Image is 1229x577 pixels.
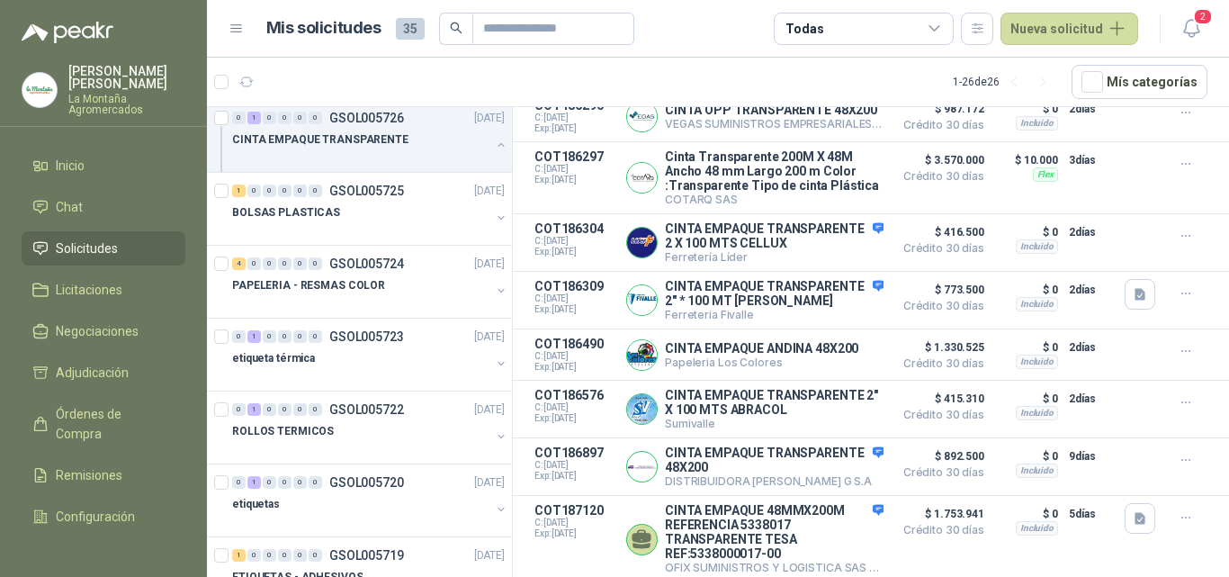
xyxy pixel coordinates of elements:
[232,277,385,294] p: PAPELERIA - RESMAS COLOR
[534,293,615,304] span: C: [DATE]
[232,496,280,513] p: etiquetas
[309,549,322,562] div: 0
[894,358,984,369] span: Crédito 30 días
[627,452,657,482] img: Company Logo
[329,112,404,124] p: GSOL005726
[56,321,139,341] span: Negociaciones
[894,301,984,311] span: Crédito 30 días
[665,474,884,488] p: DISTRIBUIDORA [PERSON_NAME] G S.A
[894,446,984,467] span: $ 892.500
[1069,446,1114,467] p: 9 días
[627,285,657,315] img: Company Logo
[22,190,185,224] a: Chat
[995,221,1058,243] p: $ 0
[56,280,122,300] span: Licitaciones
[534,221,615,236] p: COT186304
[665,279,884,308] p: CINTA EMPAQUE TRANSPARENTE 2" * 100 MT [PERSON_NAME]
[665,193,884,206] p: COTARQ SAS
[232,185,246,197] div: 1
[309,330,322,343] div: 0
[329,330,404,343] p: GSOL005723
[68,65,185,90] p: [PERSON_NAME] [PERSON_NAME]
[627,163,657,193] img: Company Logo
[894,467,984,478] span: Crédito 30 días
[627,228,657,257] img: Company Logo
[1016,521,1058,536] div: Incluido
[1016,297,1058,311] div: Incluido
[894,503,984,525] span: $ 1.753.941
[665,149,884,193] p: Cinta Transparente 200M X 48M Ancho 48 mm Largo 200 m Color :Transparente Tipo de cinta Plástica
[309,185,322,197] div: 0
[1069,279,1114,301] p: 2 días
[534,304,615,315] span: Exp: [DATE]
[232,403,246,416] div: 0
[247,185,261,197] div: 0
[263,476,276,489] div: 0
[56,156,85,176] span: Inicio
[995,503,1058,525] p: $ 0
[247,476,261,489] div: 1
[247,257,261,270] div: 0
[474,183,505,200] p: [DATE]
[309,403,322,416] div: 0
[785,19,823,39] div: Todas
[232,472,508,529] a: 0 1 0 0 0 0 GSOL005720[DATE] etiquetas
[1069,149,1114,171] p: 3 días
[263,549,276,562] div: 0
[894,525,984,536] span: Crédito 30 días
[232,257,246,270] div: 4
[474,547,505,564] p: [DATE]
[247,330,261,343] div: 1
[534,388,615,402] p: COT186576
[293,330,307,343] div: 0
[534,446,615,460] p: COT186897
[309,257,322,270] div: 0
[995,98,1058,120] p: $ 0
[22,22,113,43] img: Logo peakr
[474,110,505,127] p: [DATE]
[1069,388,1114,410] p: 2 días
[1000,13,1138,45] button: Nueva solicitud
[665,103,884,117] p: CINTA OPP TRANSPARENTE 48X200
[1069,337,1114,358] p: 2 días
[329,257,404,270] p: GSOL005724
[450,22,462,34] span: search
[278,549,292,562] div: 0
[534,279,615,293] p: COT186309
[894,337,984,358] span: $ 1.330.525
[995,388,1058,410] p: $ 0
[665,356,858,369] p: Papeleria Los Colores
[263,330,276,343] div: 0
[534,413,615,424] span: Exp: [DATE]
[232,549,246,562] div: 1
[56,404,168,444] span: Órdenes de Compra
[534,460,615,471] span: C: [DATE]
[474,401,505,419] p: [DATE]
[247,112,261,124] div: 1
[534,175,615,185] span: Exp: [DATE]
[278,403,292,416] div: 0
[247,403,261,416] div: 1
[329,476,404,489] p: GSOL005720
[278,330,292,343] div: 0
[894,171,984,182] span: Crédito 30 días
[995,446,1058,467] p: $ 0
[1193,8,1213,25] span: 2
[1069,503,1114,525] p: 5 días
[263,257,276,270] div: 0
[665,308,884,321] p: Ferreteria Fivalle
[995,149,1058,171] p: $ 10.000
[534,337,615,351] p: COT186490
[665,561,884,575] p: OFIX SUMINISTROS Y LOGISTICA SAS
[665,341,858,356] p: CINTA EMPAQUE ANDINA 48X200
[56,465,122,485] span: Remisiones
[894,410,984,420] span: Crédito 30 días
[309,112,322,124] div: 0
[995,279,1058,301] p: $ 0
[534,518,615,528] span: C: [DATE]
[1175,13,1207,45] button: 2
[232,131,408,149] p: CINTA EMPAQUE TRANSPARENTE
[474,329,505,346] p: [DATE]
[56,197,83,217] span: Chat
[1069,98,1114,120] p: 2 días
